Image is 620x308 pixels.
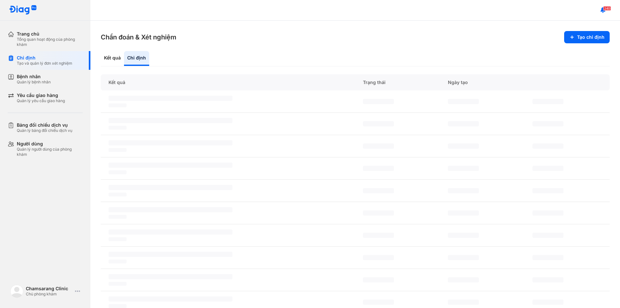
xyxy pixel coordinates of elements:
[448,300,479,305] span: ‌
[108,282,127,286] span: ‌
[532,188,563,193] span: ‌
[448,99,479,104] span: ‌
[108,96,232,101] span: ‌
[532,121,563,126] span: ‌
[108,126,127,130] span: ‌
[363,233,394,238] span: ‌
[532,255,563,260] span: ‌
[448,188,479,193] span: ‌
[17,80,51,85] div: Quản lý bệnh nhân
[17,31,83,37] div: Trang chủ
[26,286,72,292] div: Chamsarang Clinic
[124,51,149,66] div: Chỉ định
[108,118,232,123] span: ‌
[448,210,479,216] span: ‌
[448,255,479,260] span: ‌
[532,233,563,238] span: ‌
[564,31,610,43] button: Tạo chỉ định
[108,260,127,263] span: ‌
[363,121,394,126] span: ‌
[17,37,83,47] div: Tổng quan hoạt động của phòng khám
[532,99,563,104] span: ‌
[108,170,127,174] span: ‌
[603,6,611,11] span: 240
[448,143,479,149] span: ‌
[108,140,232,145] span: ‌
[363,188,394,193] span: ‌
[108,148,127,152] span: ‌
[532,277,563,282] span: ‌
[363,255,394,260] span: ‌
[108,252,232,257] span: ‌
[363,210,394,216] span: ‌
[532,300,563,305] span: ‌
[448,277,479,282] span: ‌
[448,233,479,238] span: ‌
[10,285,23,298] img: logo
[9,5,37,15] img: logo
[532,210,563,216] span: ‌
[17,141,83,147] div: Người dùng
[532,166,563,171] span: ‌
[108,185,232,190] span: ‌
[17,55,72,61] div: Chỉ định
[108,215,127,219] span: ‌
[17,122,72,128] div: Bảng đối chiếu dịch vụ
[363,300,394,305] span: ‌
[17,147,83,157] div: Quản lý người dùng của phòng khám
[108,237,127,241] span: ‌
[108,304,127,308] span: ‌
[101,74,355,90] div: Kết quả
[355,74,440,90] div: Trạng thái
[363,99,394,104] span: ‌
[448,166,479,171] span: ‌
[17,128,72,133] div: Quản lý bảng đối chiếu dịch vụ
[17,74,51,80] div: Bệnh nhân
[440,74,525,90] div: Ngày tạo
[17,92,65,98] div: Yêu cầu giao hàng
[363,143,394,149] span: ‌
[108,163,232,168] span: ‌
[363,277,394,282] span: ‌
[17,61,72,66] div: Tạo và quản lý đơn xét nghiệm
[17,98,65,103] div: Quản lý yêu cầu giao hàng
[448,121,479,126] span: ‌
[108,103,127,107] span: ‌
[108,229,232,235] span: ‌
[101,51,124,66] div: Kết quả
[532,143,563,149] span: ‌
[26,292,72,297] div: Chủ phòng khám
[108,274,232,279] span: ‌
[108,296,232,302] span: ‌
[101,33,176,42] h3: Chẩn đoán & Xét nghiệm
[108,193,127,196] span: ‌
[108,207,232,212] span: ‌
[363,166,394,171] span: ‌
